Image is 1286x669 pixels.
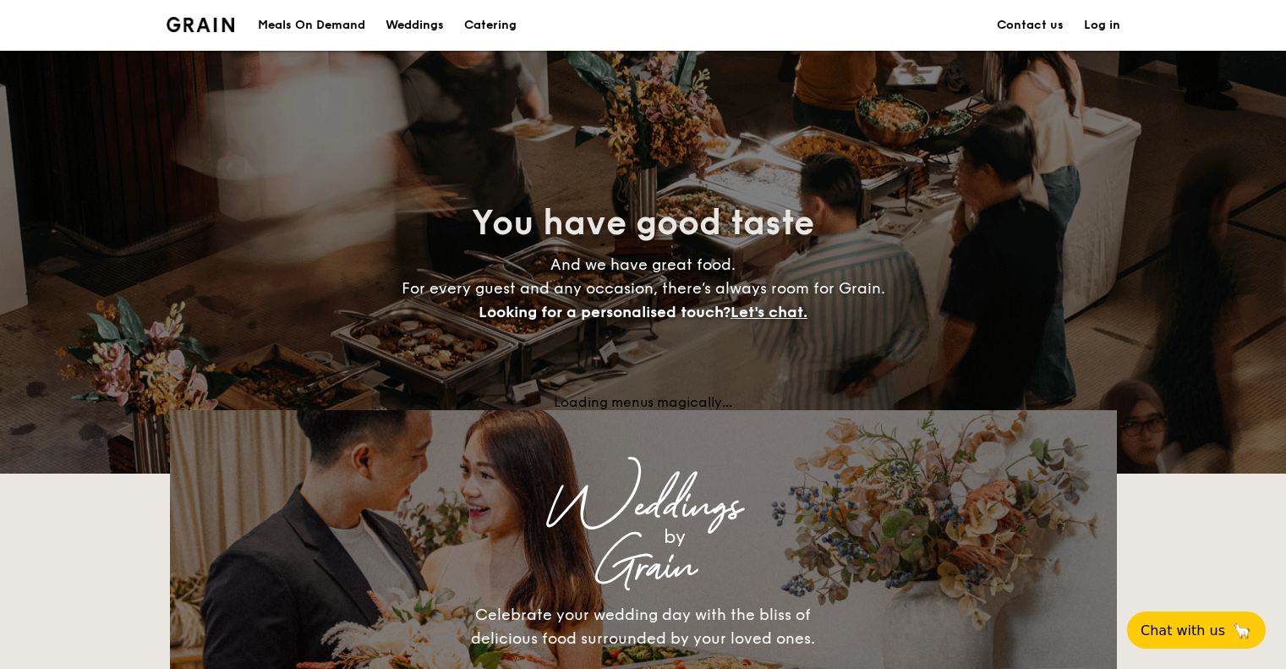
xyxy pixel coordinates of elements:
a: Logotype [167,17,235,32]
button: Chat with us🦙 [1127,611,1266,649]
span: 🦙 [1232,621,1252,640]
div: by [381,522,968,552]
div: Grain [319,552,968,583]
div: Celebrate your wedding day with the bliss of delicious food surrounded by your loved ones. [453,603,834,650]
img: Grain [167,17,235,32]
span: Let's chat. [731,303,807,321]
div: Loading menus magically... [170,394,1117,410]
span: Chat with us [1141,622,1225,639]
div: Weddings [319,491,968,522]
